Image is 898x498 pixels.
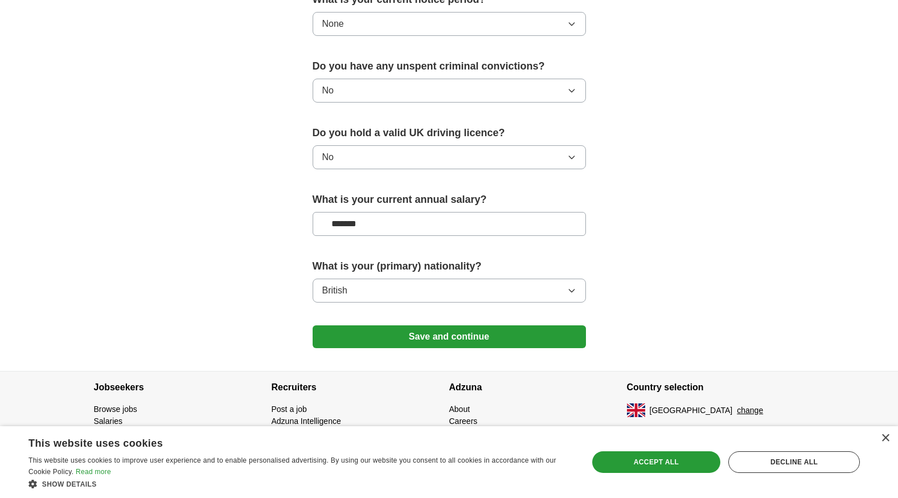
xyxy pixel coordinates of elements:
img: UK flag [627,403,645,417]
a: Adzuna Intelligence [272,417,341,426]
span: Show details [42,480,97,488]
a: About [449,405,470,414]
a: Browse jobs [94,405,137,414]
div: Decline all [728,451,860,473]
div: This website uses cookies [28,433,543,450]
a: Careers [449,417,478,426]
span: [GEOGRAPHIC_DATA] [650,405,733,417]
button: None [313,12,586,36]
div: Accept all [592,451,720,473]
label: What is your current annual salary? [313,192,586,207]
span: None [322,17,344,31]
h4: Country selection [627,372,805,403]
div: Close [881,434,889,443]
label: Do you have any unspent criminal convictions? [313,59,586,74]
a: Post a job [272,405,307,414]
button: No [313,145,586,169]
span: No [322,84,334,97]
span: This website uses cookies to improve user experience and to enable personalised advertising. By u... [28,456,556,476]
div: Show details [28,478,572,489]
button: change [737,405,763,417]
span: No [322,150,334,164]
span: British [322,284,347,297]
button: British [313,279,586,303]
a: Salaries [94,417,123,426]
button: No [313,79,586,103]
button: Save and continue [313,325,586,348]
a: Read more, opens a new window [76,468,111,476]
label: Do you hold a valid UK driving licence? [313,125,586,141]
label: What is your (primary) nationality? [313,259,586,274]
